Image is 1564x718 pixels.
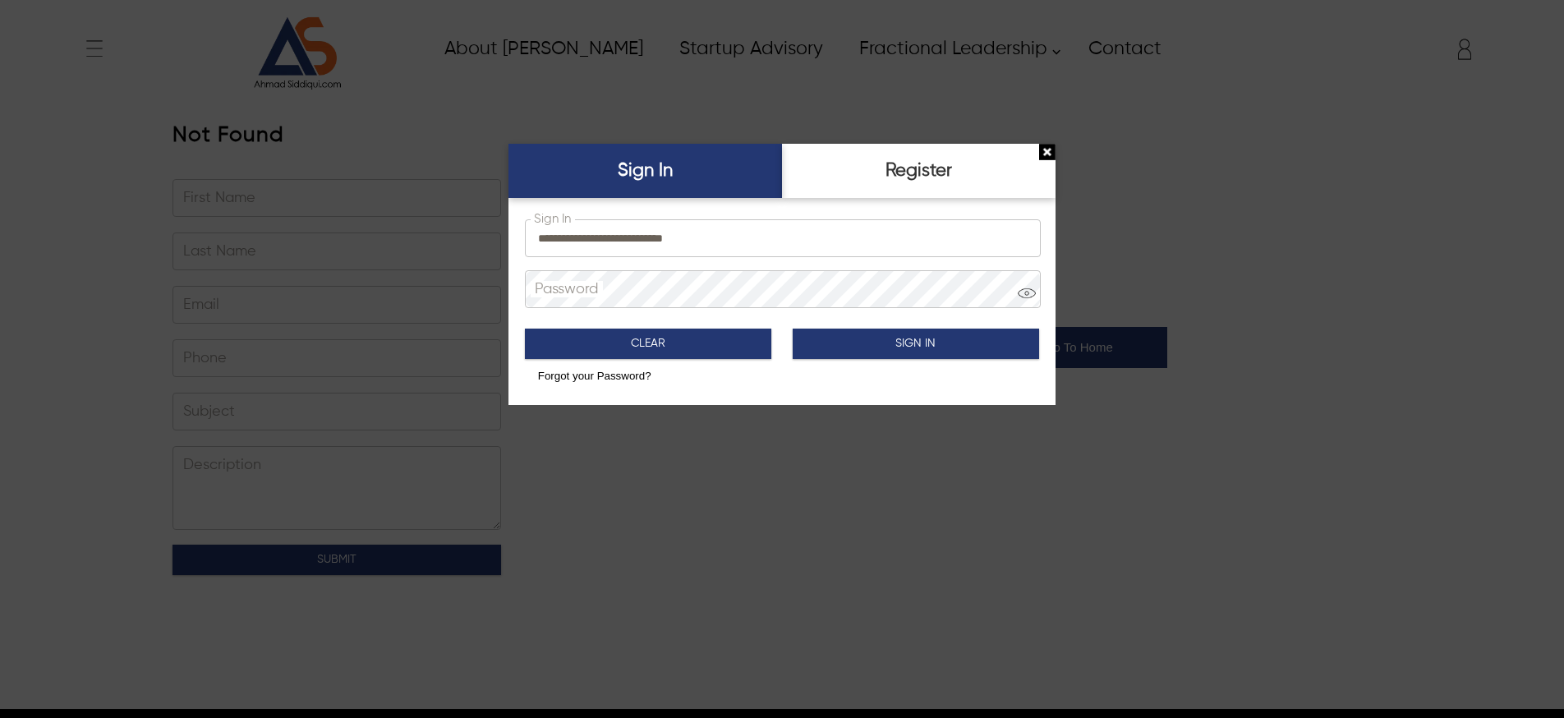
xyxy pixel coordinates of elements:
[525,363,665,389] button: Forgot your Password?
[508,144,782,198] div: Sign In
[1039,144,1056,160] div: Close Sign Popup
[793,329,1040,359] button: Sign In
[782,144,1056,198] div: Register
[508,144,1056,405] div: SignUp and Register LayOver Opened
[525,329,772,359] button: Clear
